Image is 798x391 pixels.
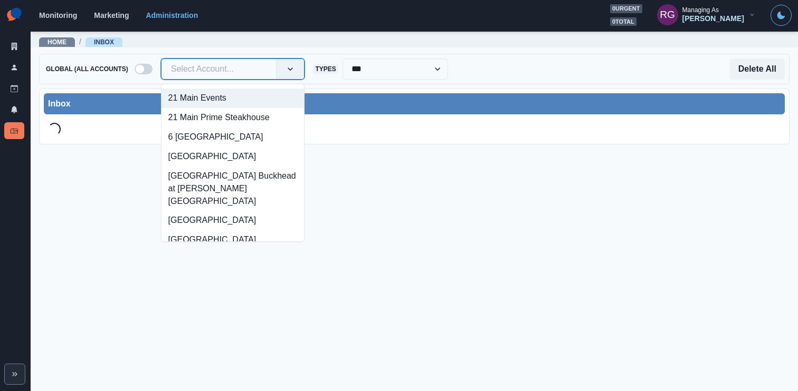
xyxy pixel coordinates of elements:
[79,36,81,47] span: /
[161,108,305,128] div: 21 Main Prime Steakhouse
[161,166,305,211] div: [GEOGRAPHIC_DATA] Buckhead at [PERSON_NAME][GEOGRAPHIC_DATA]
[39,11,77,19] a: Monitoring
[4,364,25,385] button: Expand
[4,80,24,97] a: Draft Posts
[610,4,642,13] span: 0 urgent
[313,64,338,74] span: Types
[94,38,114,46] a: Inbox
[161,230,305,250] div: [GEOGRAPHIC_DATA]
[610,17,636,26] span: 0 total
[682,14,744,23] div: [PERSON_NAME]
[47,38,66,46] a: Home
[161,146,305,166] div: [GEOGRAPHIC_DATA]
[161,89,305,108] div: 21 Main Events
[44,64,130,74] span: Global (All Accounts)
[4,101,24,118] a: Notifications
[39,36,122,47] nav: breadcrumb
[660,2,675,27] div: Russel Gabiosa
[146,11,198,19] a: Administration
[649,4,764,25] button: Managing As[PERSON_NAME]
[4,122,24,139] a: Inbox
[682,6,719,14] div: Managing As
[771,5,792,26] button: Toggle Mode
[48,97,781,110] div: Inbox
[161,211,305,230] div: [GEOGRAPHIC_DATA]
[4,38,24,55] a: Clients
[4,59,24,76] a: Users
[94,11,129,19] a: Marketing
[161,128,305,147] div: 6 [GEOGRAPHIC_DATA]
[730,58,785,80] button: Delete All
